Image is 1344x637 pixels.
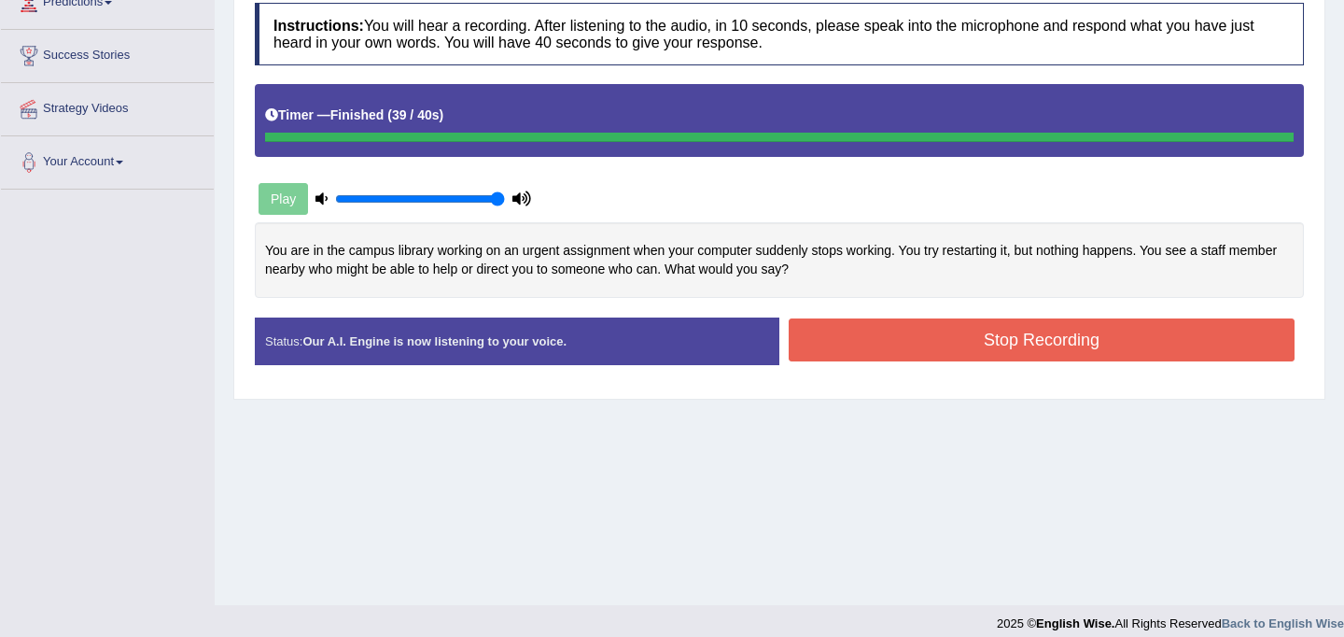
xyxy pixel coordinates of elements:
b: ) [440,107,444,122]
a: Success Stories [1,30,214,77]
div: Status: [255,318,779,365]
div: You are in the campus library working on an urgent assignment when your computer suddenly stops w... [255,222,1304,298]
h4: You will hear a recording. After listening to the audio, in 10 seconds, please speak into the mic... [255,3,1304,65]
div: 2025 © All Rights Reserved [997,605,1344,632]
b: Finished [330,107,385,122]
h5: Timer — [265,108,443,122]
button: Stop Recording [789,318,1295,361]
a: Strategy Videos [1,83,214,130]
strong: English Wise. [1036,616,1114,630]
a: Your Account [1,136,214,183]
b: Instructions: [273,18,364,34]
strong: Our A.I. Engine is now listening to your voice. [302,334,567,348]
a: Back to English Wise [1222,616,1344,630]
b: ( [387,107,392,122]
b: 39 / 40s [392,107,440,122]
